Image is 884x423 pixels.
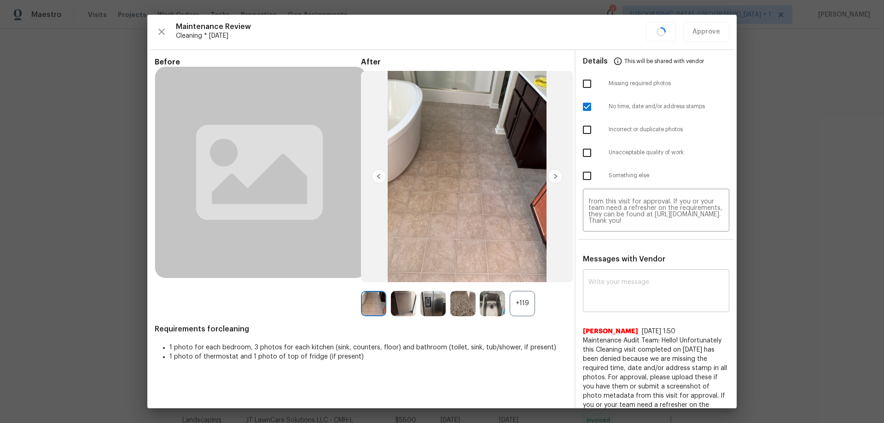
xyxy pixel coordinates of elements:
[576,95,737,118] div: No time, date and/or address stamps
[169,352,567,361] li: 1 photo of thermostat and 1 photo of top of fridge (if present)
[169,343,567,352] li: 1 photo for each bedroom, 3 photos for each kitchen (sink, counters, floor) and bathroom (toilet,...
[609,149,729,156] span: Unacceptable quality of work
[176,22,646,31] span: Maintenance Review
[583,255,665,263] span: Messages with Vendor
[583,327,638,336] span: [PERSON_NAME]
[576,72,737,95] div: Missing required photos
[624,50,704,72] span: This will be shared with vendor
[588,198,724,224] textarea: Maintenance Audit Team: Hello! Unfortunately this Cleaning visit completed on [DATE] has been den...
[609,126,729,133] span: Incorrect or duplicate photos
[576,141,737,164] div: Unacceptable quality of work
[609,172,729,180] span: Something else
[372,169,386,184] img: left-chevron-button-url
[155,58,361,67] span: Before
[609,103,729,110] span: No time, date and/or address stamps
[576,118,737,141] div: Incorrect or duplicate photos
[510,291,535,316] div: +119
[583,50,608,72] span: Details
[609,80,729,87] span: Missing required photos
[576,164,737,187] div: Something else
[155,324,567,334] span: Requirements for cleaning
[548,169,563,184] img: right-chevron-button-url
[176,31,646,41] span: Cleaning * [DATE]
[642,328,675,335] span: [DATE] 1:50
[361,58,567,67] span: After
